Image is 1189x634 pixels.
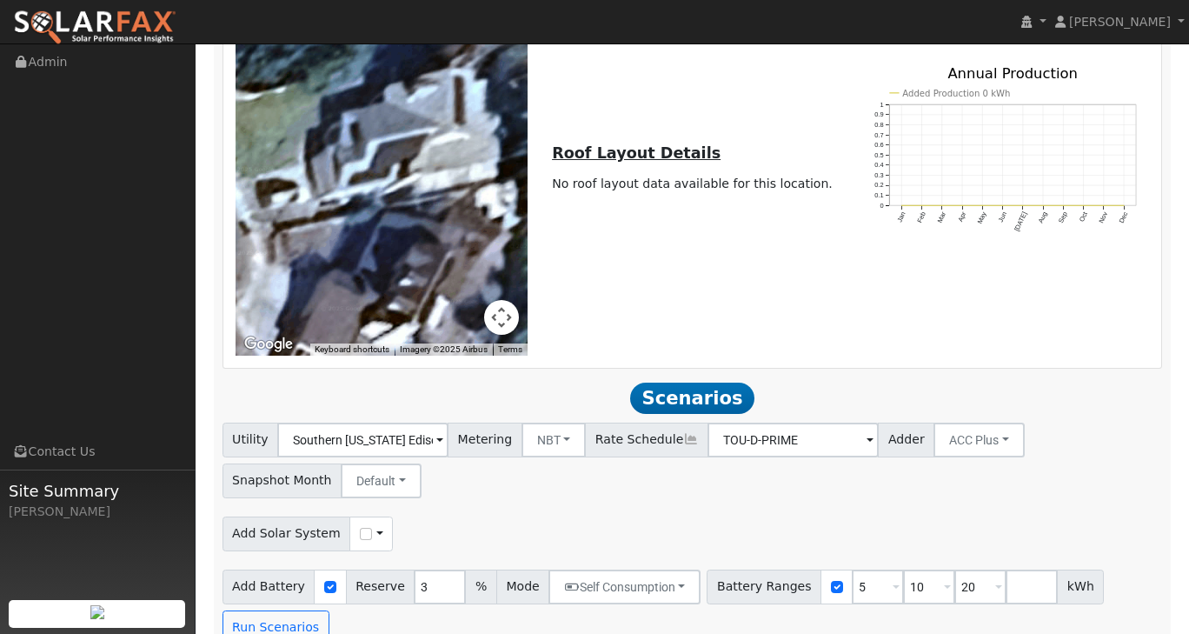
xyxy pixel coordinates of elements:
[465,570,496,604] span: %
[1021,204,1024,207] circle: onclick=""
[585,423,708,457] span: Rate Schedule
[895,210,907,224] text: Jan
[1078,210,1089,223] text: Oct
[484,300,519,335] button: Map camera controls
[223,517,351,551] span: Add Solar System
[947,65,1078,82] text: Annual Production
[1037,210,1049,224] text: Aug
[240,333,297,356] a: Open this area in Google Maps (opens a new window)
[498,344,522,354] a: Terms (opens in new tab)
[976,210,988,225] text: May
[997,210,1008,224] text: Jun
[549,172,836,197] td: No roof layout data available for this location.
[707,423,879,457] input: Select a Rate Schedule
[341,464,422,498] button: Default
[940,204,943,207] circle: onclick=""
[878,423,934,457] span: Adder
[496,570,549,604] span: Mode
[1057,210,1069,224] text: Sep
[240,333,297,356] img: Google
[880,100,883,108] text: 1
[874,121,883,129] text: 0.8
[902,88,1010,97] text: Added Production 0 kWh
[874,181,883,189] text: 0.2
[400,344,488,354] span: Imagery ©2025 Airbus
[1069,15,1171,29] span: [PERSON_NAME]
[936,210,948,224] text: Mar
[915,210,927,224] text: Feb
[874,130,883,138] text: 0.7
[90,605,104,619] img: retrieve
[277,423,448,457] input: Select a Utility
[981,204,984,207] circle: onclick=""
[1098,210,1110,224] text: Nov
[315,344,389,356] button: Keyboard shortcuts
[1062,204,1065,207] circle: onclick=""
[933,423,1025,457] button: ACC Plus
[1057,570,1104,604] span: kWh
[223,464,342,498] span: Snapshot Month
[448,423,522,457] span: Metering
[1123,204,1126,207] circle: onclick=""
[223,423,279,457] span: Utility
[1013,210,1028,232] text: [DATE]
[961,204,964,207] circle: onclick=""
[223,570,316,604] span: Add Battery
[707,570,821,604] span: Battery Ranges
[1118,210,1130,224] text: Dec
[874,171,883,179] text: 0.3
[1103,204,1106,207] circle: onclick=""
[1001,204,1004,207] circle: onclick=""
[920,204,923,207] circle: onclick=""
[1082,204,1085,207] circle: onclick=""
[956,210,967,224] text: Apr
[900,204,903,207] circle: onclick=""
[9,479,186,503] span: Site Summary
[13,10,176,46] img: SolarFax
[9,503,186,521] div: [PERSON_NAME]
[552,144,721,162] u: Roof Layout Details
[521,423,587,457] button: NBT
[1042,204,1045,207] circle: onclick=""
[874,150,883,158] text: 0.5
[874,161,883,169] text: 0.4
[630,383,754,414] span: Scenarios
[880,202,883,210] text: 0
[874,191,883,199] text: 0.1
[548,570,701,604] button: Self Consumption
[874,110,883,118] text: 0.9
[874,141,883,149] text: 0.6
[346,570,415,604] span: Reserve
